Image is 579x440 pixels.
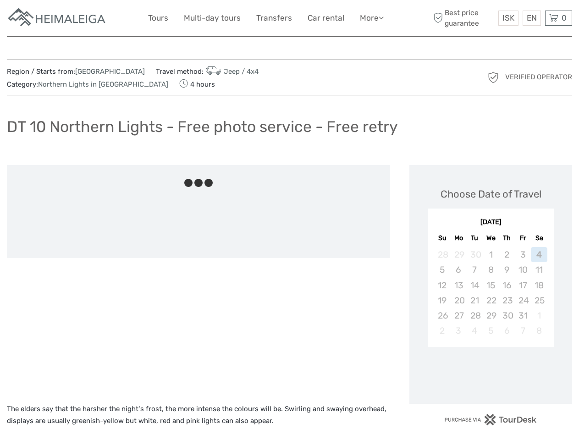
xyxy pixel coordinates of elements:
[444,414,537,425] img: PurchaseViaTourDesk.png
[467,278,483,293] div: Not available Tuesday, October 14th, 2025
[515,323,531,338] div: Not available Friday, November 7th, 2025
[7,80,168,89] span: Category:
[308,11,344,25] a: Car rental
[434,308,450,323] div: Not available Sunday, October 26th, 2025
[531,323,547,338] div: Not available Saturday, November 8th, 2025
[483,247,499,262] div: Not available Wednesday, October 1st, 2025
[483,293,499,308] div: Not available Wednesday, October 22nd, 2025
[483,308,499,323] div: Not available Wednesday, October 29th, 2025
[434,323,450,338] div: Not available Sunday, November 2nd, 2025
[483,278,499,293] div: Not available Wednesday, October 15th, 2025
[7,67,145,77] span: Region / Starts from:
[502,13,514,22] span: ISK
[467,262,483,277] div: Not available Tuesday, October 7th, 2025
[179,77,215,90] span: 4 hours
[441,187,541,201] div: Choose Date of Travel
[467,323,483,338] div: Not available Tuesday, November 4th, 2025
[560,13,568,22] span: 0
[531,232,547,244] div: Sa
[428,218,554,227] div: [DATE]
[515,293,531,308] div: Not available Friday, October 24th, 2025
[430,247,551,338] div: month 2025-10
[499,278,515,293] div: Not available Thursday, October 16th, 2025
[38,80,168,88] a: Northern Lights in [GEOGRAPHIC_DATA]
[451,293,467,308] div: Not available Monday, October 20th, 2025
[434,278,450,293] div: Not available Sunday, October 12th, 2025
[431,8,496,28] span: Best price guarantee
[451,278,467,293] div: Not available Monday, October 13th, 2025
[499,232,515,244] div: Th
[451,247,467,262] div: Not available Monday, September 29th, 2025
[184,11,241,25] a: Multi-day tours
[531,308,547,323] div: Not available Saturday, November 1st, 2025
[515,232,531,244] div: Fr
[531,293,547,308] div: Not available Saturday, October 25th, 2025
[531,278,547,293] div: Not available Saturday, October 18th, 2025
[451,262,467,277] div: Not available Monday, October 6th, 2025
[515,278,531,293] div: Not available Friday, October 17th, 2025
[505,72,572,82] span: Verified Operator
[499,308,515,323] div: Not available Thursday, October 30th, 2025
[451,308,467,323] div: Not available Monday, October 27th, 2025
[531,262,547,277] div: Not available Saturday, October 11th, 2025
[148,11,168,25] a: Tours
[523,11,541,26] div: EN
[7,403,390,439] p: The elders say that the harsher the night‘s frost, the more intense the colours will be. Swirling...
[515,247,531,262] div: Not available Friday, October 3rd, 2025
[486,70,501,85] img: verified_operator_grey_128.png
[434,247,450,262] div: Not available Sunday, September 28th, 2025
[515,262,531,277] div: Not available Friday, October 10th, 2025
[360,11,384,25] a: More
[451,232,467,244] div: Mo
[467,247,483,262] div: Not available Tuesday, September 30th, 2025
[499,293,515,308] div: Not available Thursday, October 23rd, 2025
[75,67,145,76] a: [GEOGRAPHIC_DATA]
[499,247,515,262] div: Not available Thursday, October 2nd, 2025
[499,323,515,338] div: Not available Thursday, November 6th, 2025
[156,65,259,77] span: Travel method:
[483,262,499,277] div: Not available Wednesday, October 8th, 2025
[434,232,450,244] div: Su
[467,308,483,323] div: Not available Tuesday, October 28th, 2025
[488,370,494,376] div: Loading...
[256,11,292,25] a: Transfers
[451,323,467,338] div: Not available Monday, November 3rd, 2025
[204,67,259,76] a: Jeep / 4x4
[483,323,499,338] div: Not available Wednesday, November 5th, 2025
[434,262,450,277] div: Not available Sunday, October 5th, 2025
[434,293,450,308] div: Not available Sunday, October 19th, 2025
[7,7,108,29] img: Apartments in Reykjavik
[467,232,483,244] div: Tu
[515,308,531,323] div: Not available Friday, October 31st, 2025
[499,262,515,277] div: Not available Thursday, October 9th, 2025
[531,247,547,262] div: Not available Saturday, October 4th, 2025
[7,117,398,136] h1: DT 10 Northern Lights - Free photo service - Free retry
[467,293,483,308] div: Not available Tuesday, October 21st, 2025
[483,232,499,244] div: We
